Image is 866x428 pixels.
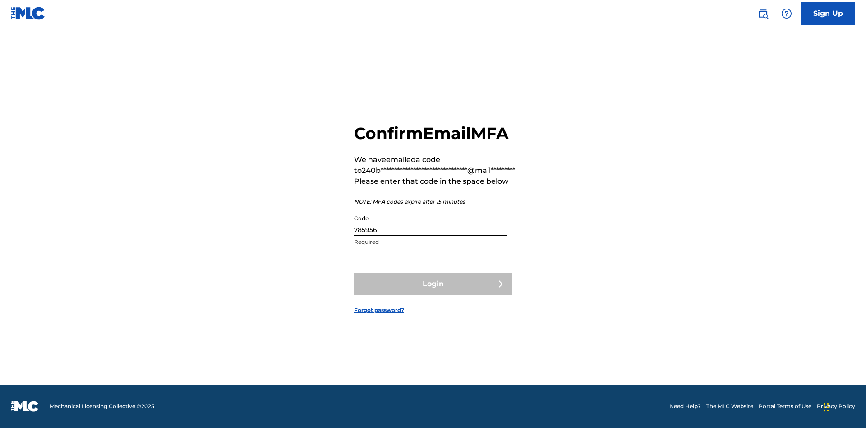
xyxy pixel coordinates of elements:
[354,123,515,144] h2: Confirm Email MFA
[781,8,792,19] img: help
[778,5,796,23] div: Help
[817,402,855,410] a: Privacy Policy
[11,7,46,20] img: MLC Logo
[754,5,772,23] a: Public Search
[669,402,701,410] a: Need Help?
[11,401,39,412] img: logo
[354,238,507,246] p: Required
[801,2,855,25] a: Sign Up
[354,306,404,314] a: Forgot password?
[354,176,515,187] p: Please enter that code in the space below
[50,402,154,410] span: Mechanical Licensing Collective © 2025
[821,385,866,428] iframe: Chat Widget
[759,402,811,410] a: Portal Terms of Use
[354,198,515,206] p: NOTE: MFA codes expire after 15 minutes
[824,394,829,421] div: Drag
[706,402,753,410] a: The MLC Website
[758,8,769,19] img: search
